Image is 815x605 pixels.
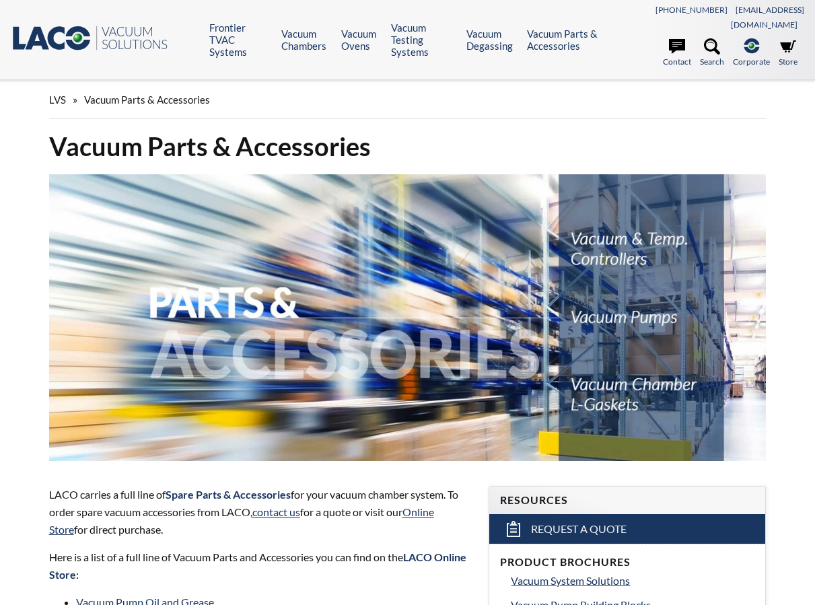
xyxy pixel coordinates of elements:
[663,38,691,68] a: Contact
[531,522,627,536] span: Request a Quote
[466,28,517,52] a: Vacuum Degassing
[391,22,456,58] a: Vacuum Testing Systems
[252,505,300,518] a: contact us
[500,555,754,569] h4: Product Brochures
[341,28,381,52] a: Vacuum Ovens
[84,94,210,106] span: Vacuum Parts & Accessories
[527,28,602,52] a: Vacuum Parts & Accessories
[500,493,754,507] h4: Resources
[49,486,473,538] p: LACO carries a full line of for your vacuum chamber system. To order spare vacuum accessories fro...
[511,572,754,590] a: Vacuum System Solutions
[655,5,728,15] a: [PHONE_NUMBER]
[489,514,765,544] a: Request a Quote
[49,505,434,536] a: Online Store
[209,22,272,58] a: Frontier TVAC Systems
[511,574,630,587] span: Vacuum System Solutions
[281,28,330,52] a: Vacuum Chambers
[49,130,767,163] h1: Vacuum Parts & Accessories
[166,488,291,501] strong: Spare Parts & Accessories
[779,38,798,68] a: Store
[733,55,770,68] span: Corporate
[49,174,767,461] img: Vacuum Parts & Accessories header
[49,550,466,581] strong: LACO Online Store
[49,548,473,583] p: Here is a list of a full line of Vacuum Parts and Accessories you can find on the :
[49,94,66,106] span: LVS
[49,81,767,119] div: »
[700,38,724,68] a: Search
[731,5,804,30] a: [EMAIL_ADDRESS][DOMAIN_NAME]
